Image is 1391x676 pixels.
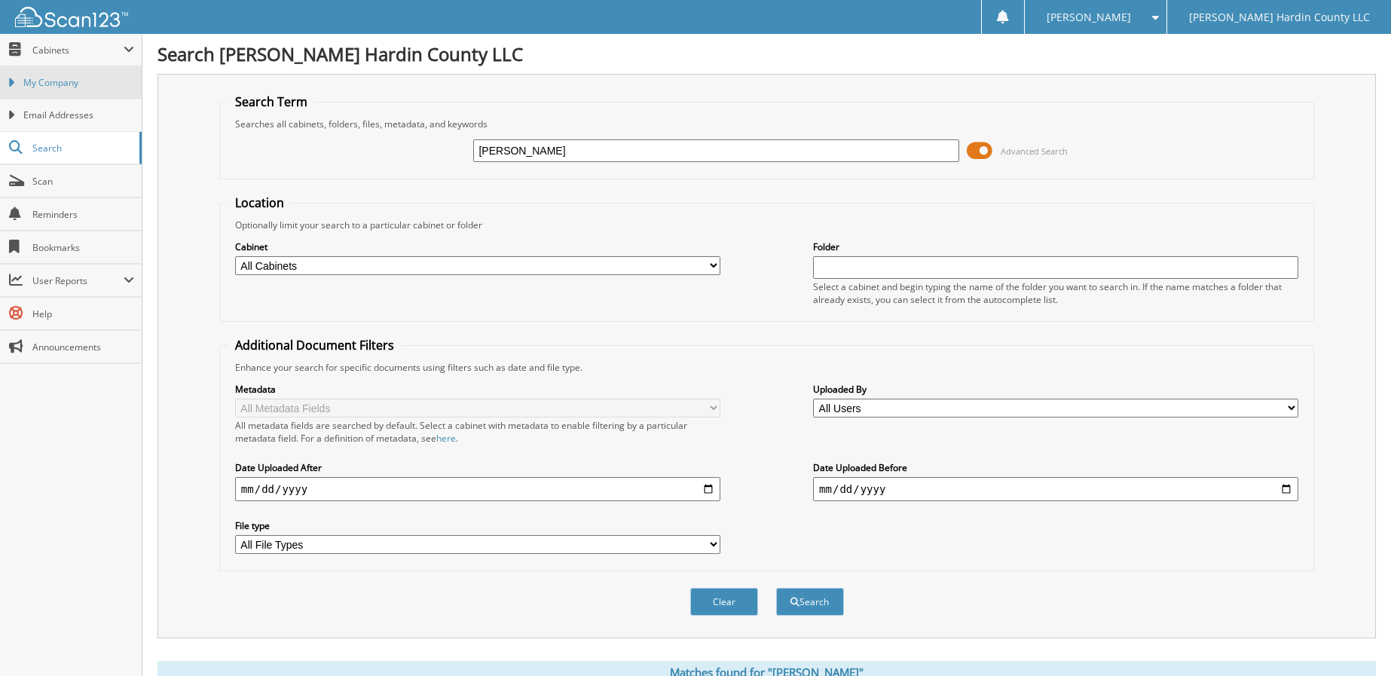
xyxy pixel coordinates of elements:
input: start [235,477,720,501]
span: Cabinets [32,44,124,57]
button: Search [776,588,844,616]
span: Scan [32,175,134,188]
span: Bookmarks [32,241,134,254]
span: [PERSON_NAME] [1047,13,1131,22]
div: All metadata fields are searched by default. Select a cabinet with metadata to enable filtering b... [235,419,720,445]
label: Date Uploaded Before [813,461,1298,474]
label: File type [235,519,720,532]
div: Enhance your search for specific documents using filters such as date and file type. [228,361,1306,374]
label: Cabinet [235,240,720,253]
label: Uploaded By [813,383,1298,396]
input: end [813,477,1298,501]
span: Email Addresses [23,109,134,122]
span: Reminders [32,208,134,221]
a: here [436,432,456,445]
legend: Additional Document Filters [228,337,402,353]
legend: Location [228,194,292,211]
iframe: Chat Widget [1316,604,1391,676]
button: Clear [690,588,758,616]
div: Optionally limit your search to a particular cabinet or folder [228,219,1306,231]
span: Advanced Search [1001,145,1068,157]
span: [PERSON_NAME] Hardin County LLC [1189,13,1370,22]
h1: Search [PERSON_NAME] Hardin County LLC [157,41,1376,66]
span: User Reports [32,274,124,287]
span: Search [32,142,132,154]
span: Announcements [32,341,134,353]
label: Folder [813,240,1298,253]
div: Searches all cabinets, folders, files, metadata, and keywords [228,118,1306,130]
span: My Company [23,76,134,90]
label: Date Uploaded After [235,461,720,474]
img: scan123-logo-white.svg [15,7,128,27]
span: Help [32,307,134,320]
div: Select a cabinet and begin typing the name of the folder you want to search in. If the name match... [813,280,1298,306]
legend: Search Term [228,93,315,110]
label: Metadata [235,383,720,396]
